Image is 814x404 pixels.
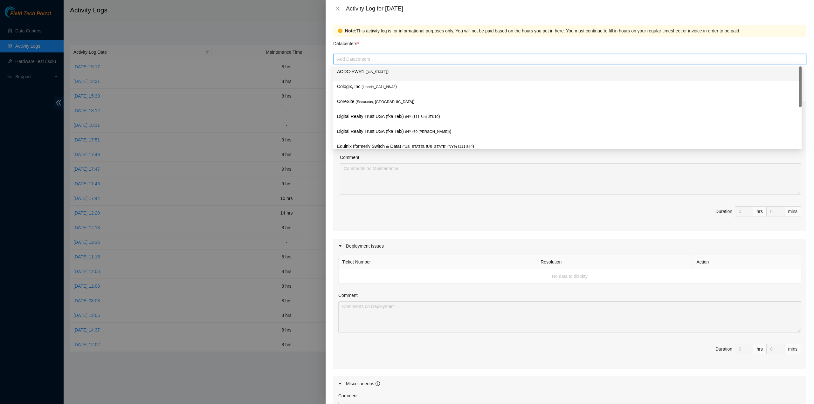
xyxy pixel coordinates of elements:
[338,29,342,33] span: exclamation-circle
[355,100,413,104] span: ( Secaucus, [GEOGRAPHIC_DATA]
[365,70,387,74] span: ( [US_STATE]
[333,239,806,253] div: Deployment Issues
[338,392,358,399] label: Comment
[339,255,537,269] th: Ticket Number
[335,6,340,11] span: close
[784,344,801,354] div: mins
[337,98,798,105] p: CoreSite )
[337,143,798,150] p: Equinix (formerly Switch & Data) )
[376,381,380,386] span: info-circle
[715,208,732,215] div: Duration
[333,6,342,12] button: Close
[338,244,342,248] span: caret-right
[333,37,359,47] p: Datacenters
[333,376,806,391] div: Miscellaneous info-circle
[338,382,342,386] span: caret-right
[537,255,693,269] th: Resolution
[339,269,801,284] td: No data to display
[338,301,801,332] textarea: Comment
[753,344,767,354] div: hrs
[405,130,450,134] span: ( NY {60 [PERSON_NAME]}
[405,115,438,119] span: ( NY {111 8th} JFK10
[346,380,380,387] div: Miscellaneous
[345,27,356,34] strong: Note:
[753,206,767,216] div: hrs
[784,206,801,216] div: mins
[345,27,802,34] div: This activity log is for informational purposes only. You will not be paid based on the hours you...
[337,83,798,90] p: Cologix, Inc )
[402,145,473,148] span: ( [US_STATE], [US_STATE] (NY9) {111 8th}
[362,85,395,89] span: ( Linode_CJJ1_NNJ2
[346,5,806,12] div: Activity Log for [DATE]
[337,68,798,75] p: AODC-EWR1 )
[715,346,732,353] div: Duration
[338,292,358,299] label: Comment
[340,154,359,161] label: Comment
[337,128,798,135] p: Digital Realty Trust USA (fka Telx) )
[693,255,801,269] th: Action
[337,113,798,120] p: Digital Realty Trust USA (fka Telx) )
[340,163,801,195] textarea: Comment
